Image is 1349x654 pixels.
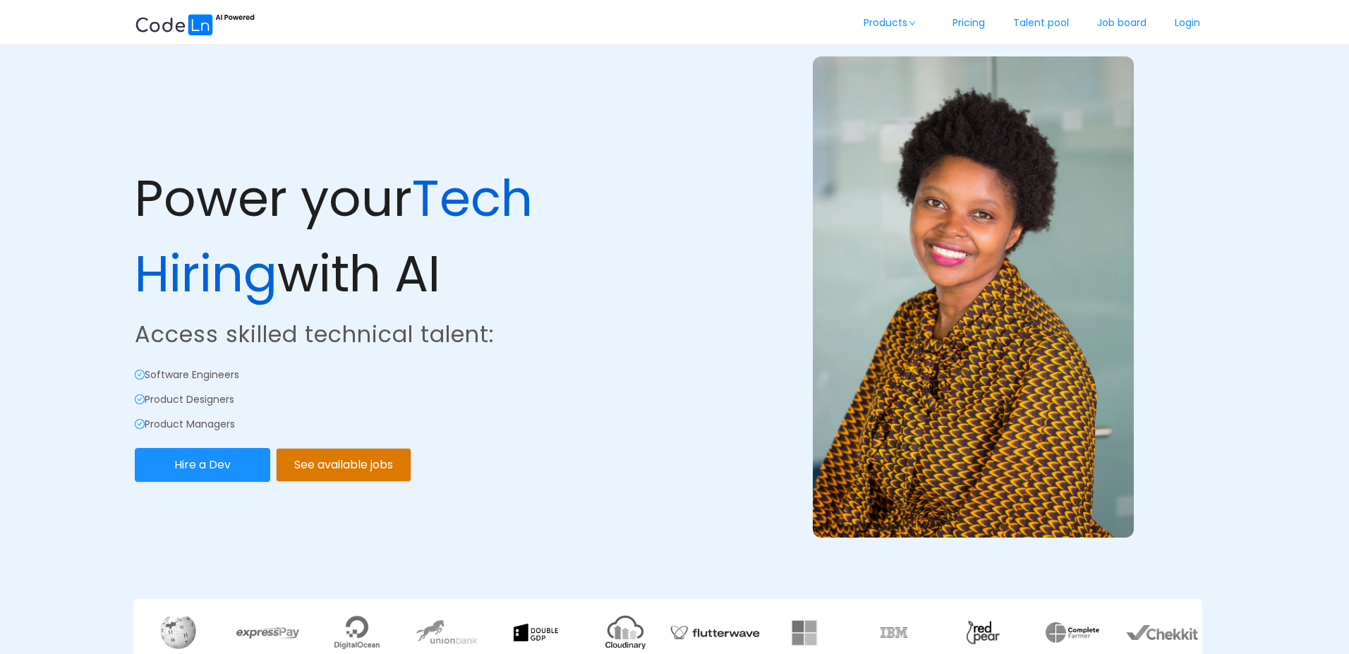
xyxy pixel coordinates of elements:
img: xNYAAAAAA= [1046,622,1099,643]
button: See available jobs [276,448,411,482]
i: icon: check-circle [135,370,145,380]
i: icon: check-circle [135,394,145,404]
img: ai.87e98a1d.svg [135,12,255,35]
p: Software Engineers [135,368,672,382]
p: Access skilled technical talent: [135,317,672,351]
p: Power your with AI [135,161,672,312]
img: wikipedia.924a3bd0.webp [160,616,196,648]
img: example [813,56,1134,538]
p: Product Managers [135,417,672,432]
img: gdp.f5de0a9d.webp [514,624,558,641]
button: Hire a Dev [135,448,270,482]
img: chekkit.0bccf985.webp [1126,625,1197,639]
p: Product Designers [135,392,672,407]
i: icon: check-circle [135,419,145,429]
img: fq4AAAAAAAAAAA= [791,619,818,646]
img: 3JiQAAAAAABZABt8ruoJIq32+N62SQO0hFKGtpKBtqUKlH8dAofS56CJ7FppICrj1pHkAOPKAAA= [961,617,1005,648]
img: express.25241924.webp [236,626,299,638]
img: ibm.f019ecc1.webp [881,627,907,638]
i: icon: down [908,20,917,27]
